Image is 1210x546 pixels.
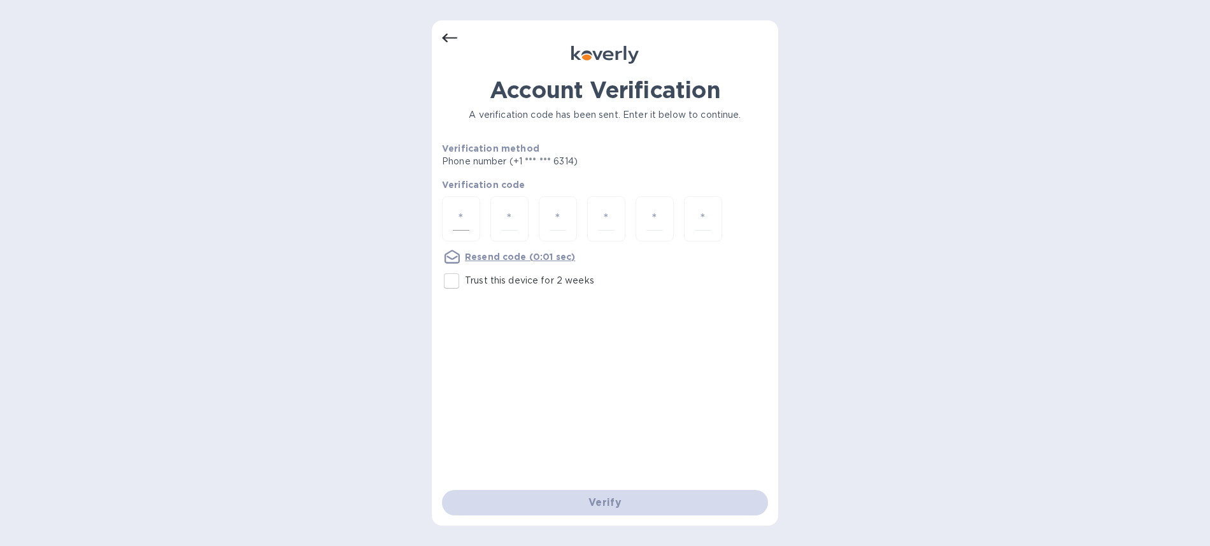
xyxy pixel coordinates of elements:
[442,143,539,154] b: Verification method
[442,155,675,168] p: Phone number (+1 *** *** 6314)
[465,274,594,287] p: Trust this device for 2 weeks
[442,108,768,122] p: A verification code has been sent. Enter it below to continue.
[465,252,575,262] u: Resend code (0:01 sec)
[442,178,768,191] p: Verification code
[442,76,768,103] h1: Account Verification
